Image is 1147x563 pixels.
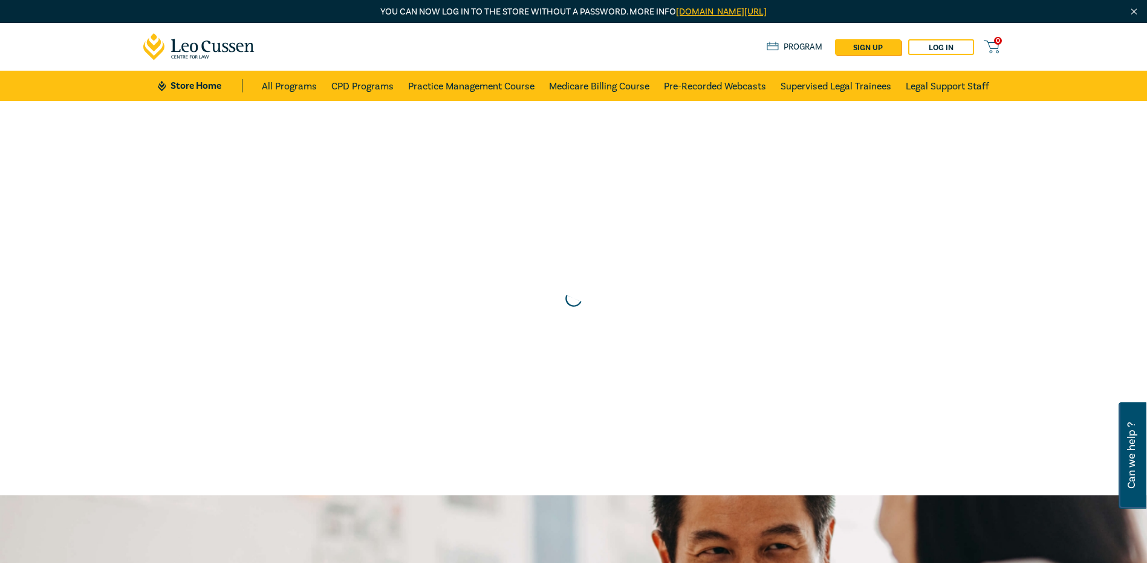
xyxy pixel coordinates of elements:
[408,71,535,101] a: Practice Management Course
[676,6,767,18] a: [DOMAIN_NAME][URL]
[906,71,989,101] a: Legal Support Staff
[1126,410,1137,501] span: Can we help ?
[549,71,649,101] a: Medicare Billing Course
[781,71,891,101] a: Supervised Legal Trainees
[143,5,1004,19] p: You can now log in to the store without a password. More info
[994,37,1002,45] span: 0
[767,40,823,54] a: Program
[262,71,317,101] a: All Programs
[664,71,766,101] a: Pre-Recorded Webcasts
[331,71,394,101] a: CPD Programs
[835,39,901,55] a: sign up
[908,39,974,55] a: Log in
[158,79,242,92] a: Store Home
[1129,7,1139,17] img: Close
